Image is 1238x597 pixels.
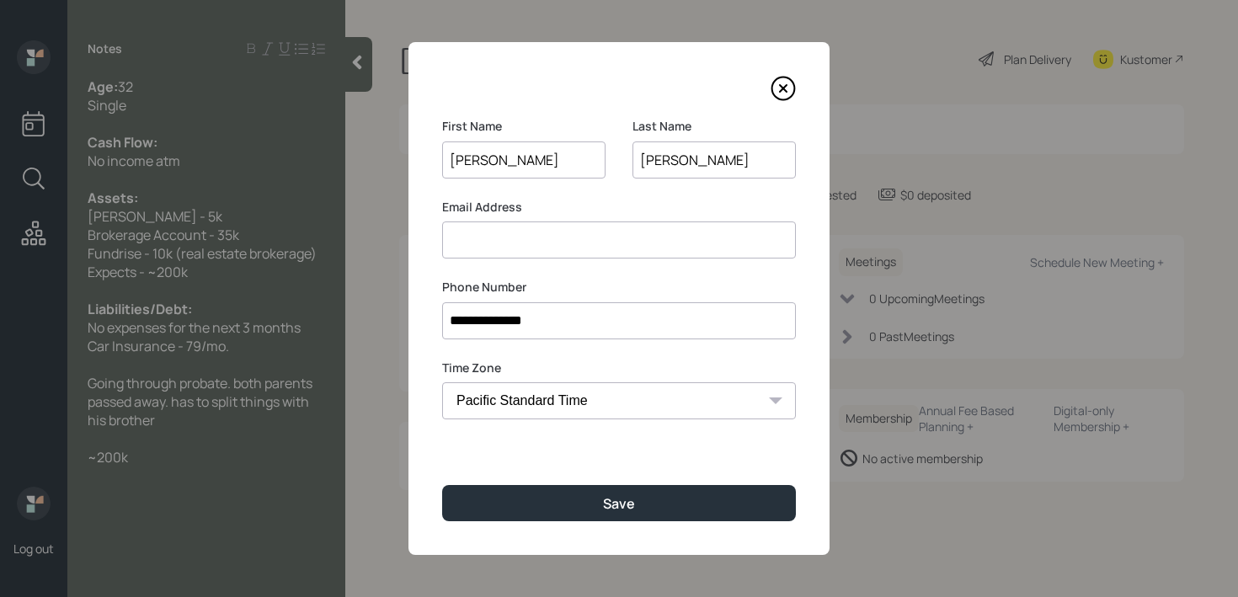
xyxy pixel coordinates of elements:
label: First Name [442,118,606,135]
label: Time Zone [442,360,796,376]
button: Save [442,485,796,521]
label: Email Address [442,199,796,216]
label: Last Name [632,118,796,135]
div: Save [603,494,635,513]
label: Phone Number [442,279,796,296]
